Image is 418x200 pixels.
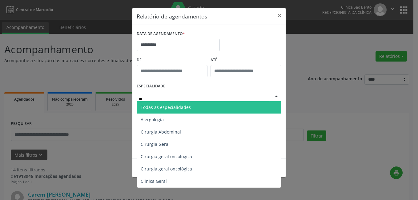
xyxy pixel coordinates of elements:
[141,154,192,159] span: Cirurgia geral oncológica
[141,129,181,135] span: Cirurgia Abdominal
[273,8,286,23] button: Close
[141,141,170,147] span: Cirurgia Geral
[137,29,185,39] label: DATA DE AGENDAMENTO
[141,117,164,122] span: Alergologia
[137,55,207,65] label: De
[137,12,207,20] h5: Relatório de agendamentos
[137,82,165,91] label: ESPECIALIDADE
[141,178,167,184] span: Clinica Geral
[211,55,281,65] label: ATÉ
[141,104,191,110] span: Todas as especialidades
[141,166,192,172] span: Cirurgia geral oncológica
